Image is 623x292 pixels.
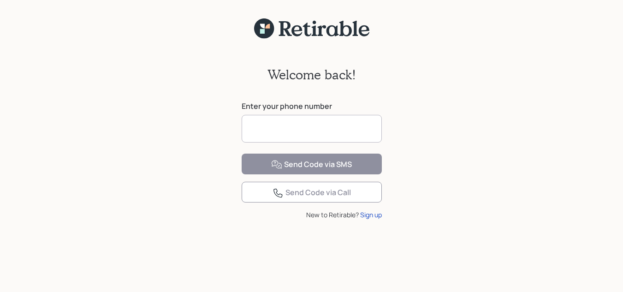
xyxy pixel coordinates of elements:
[242,101,382,111] label: Enter your phone number
[242,154,382,174] button: Send Code via SMS
[242,210,382,220] div: New to Retirable?
[267,67,356,83] h2: Welcome back!
[360,210,382,220] div: Sign up
[271,159,352,170] div: Send Code via SMS
[273,187,351,198] div: Send Code via Call
[242,182,382,203] button: Send Code via Call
